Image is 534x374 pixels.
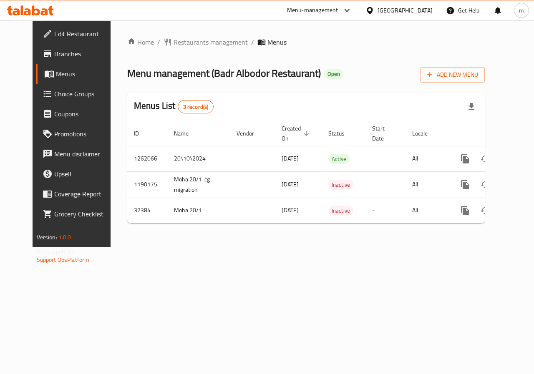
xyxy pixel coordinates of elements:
a: Coverage Report [36,184,122,204]
nav: breadcrumb [127,37,485,47]
h2: Menus List [134,100,214,113]
span: Inactive [328,180,353,190]
td: Moha 20/1 [167,198,230,223]
span: Menu management ( Badr Albodor Restaurant ) [127,64,321,83]
span: Menu disclaimer [54,149,115,159]
span: m [519,6,524,15]
button: more [455,149,475,169]
span: Coverage Report [54,189,115,199]
span: [DATE] [282,179,299,190]
span: Active [328,154,350,164]
td: All [406,198,448,223]
span: Menus [267,37,287,47]
a: Grocery Checklist [36,204,122,224]
span: [DATE] [282,153,299,164]
button: more [455,201,475,221]
div: Menu-management [287,5,338,15]
div: Export file [461,97,481,117]
span: ID [134,128,150,138]
span: Menus [56,69,115,79]
button: Change Status [475,149,495,169]
span: Status [328,128,355,138]
span: Upsell [54,169,115,179]
span: Edit Restaurant [54,29,115,39]
a: Promotions [36,124,122,144]
span: Inactive [328,206,353,216]
span: Coupons [54,109,115,119]
button: Change Status [475,201,495,221]
span: [DATE] [282,205,299,216]
a: Branches [36,44,122,64]
li: / [157,37,160,47]
td: - [365,146,406,171]
span: Name [174,128,199,138]
td: 20\10\2024 [167,146,230,171]
td: All [406,171,448,198]
td: 1262066 [127,146,167,171]
li: / [251,37,254,47]
a: Menu disclaimer [36,144,122,164]
a: Menus [36,64,122,84]
span: Version: [37,232,57,243]
td: All [406,146,448,171]
div: Open [324,69,343,79]
a: Coupons [36,104,122,124]
a: Edit Restaurant [36,24,122,44]
span: Choice Groups [54,89,115,99]
span: Restaurants management [174,37,248,47]
td: Moha 20/1-cg migration [167,171,230,198]
a: Support.OpsPlatform [37,254,90,265]
span: Created On [282,123,312,143]
span: Get support on: [37,246,75,257]
span: Start Date [372,123,395,143]
span: Vendor [237,128,265,138]
span: Promotions [54,129,115,139]
span: Locale [412,128,438,138]
span: Branches [54,49,115,59]
button: Change Status [475,175,495,195]
span: Add New Menu [427,70,478,80]
span: Grocery Checklist [54,209,115,219]
a: Home [127,37,154,47]
td: - [365,171,406,198]
div: [GEOGRAPHIC_DATA] [378,6,433,15]
span: 1.0.0 [58,232,71,243]
td: - [365,198,406,223]
a: Choice Groups [36,84,122,104]
td: 32384 [127,198,167,223]
span: 3 record(s) [178,103,214,111]
button: more [455,175,475,195]
div: Total records count [178,100,214,113]
button: Add New Menu [420,67,485,83]
span: Open [324,70,343,78]
td: 1190175 [127,171,167,198]
a: Upsell [36,164,122,184]
a: Restaurants management [164,37,248,47]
